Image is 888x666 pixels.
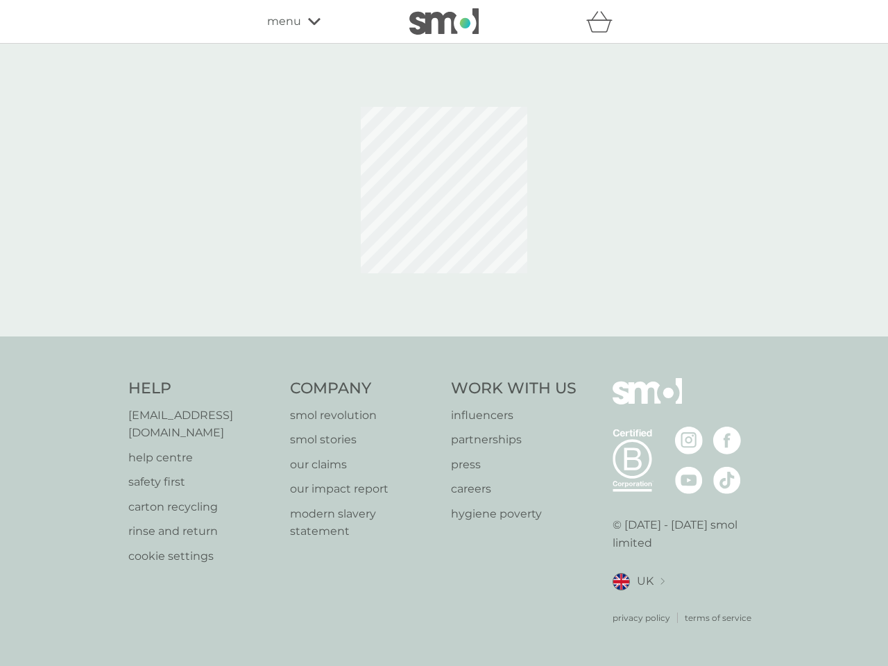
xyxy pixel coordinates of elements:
img: smol [409,8,479,35]
span: menu [267,12,301,31]
a: smol revolution [290,407,438,425]
img: smol [613,378,682,425]
img: visit the smol Facebook page [713,427,741,454]
h4: Work With Us [451,378,577,400]
a: cookie settings [128,547,276,565]
a: carton recycling [128,498,276,516]
a: hygiene poverty [451,505,577,523]
img: select a new location [660,578,665,586]
a: safety first [128,473,276,491]
div: basket [586,8,621,35]
a: influencers [451,407,577,425]
a: [EMAIL_ADDRESS][DOMAIN_NAME] [128,407,276,442]
a: our impact report [290,480,438,498]
a: smol stories [290,431,438,449]
img: visit the smol Instagram page [675,427,703,454]
a: partnerships [451,431,577,449]
a: rinse and return [128,522,276,540]
img: visit the smol Youtube page [675,466,703,494]
a: careers [451,480,577,498]
img: UK flag [613,573,630,590]
h4: Help [128,378,276,400]
span: UK [637,572,654,590]
a: privacy policy [613,611,670,624]
a: terms of service [685,611,751,624]
h4: Company [290,378,438,400]
a: help centre [128,449,276,467]
p: © [DATE] - [DATE] smol limited [613,516,760,552]
a: modern slavery statement [290,505,438,540]
a: press [451,456,577,474]
a: our claims [290,456,438,474]
img: visit the smol Tiktok page [713,466,741,494]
